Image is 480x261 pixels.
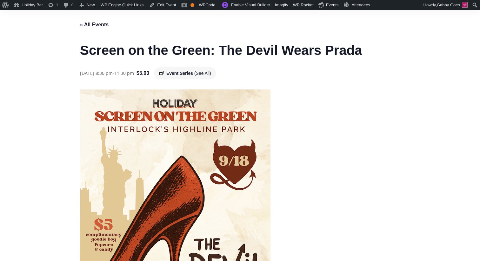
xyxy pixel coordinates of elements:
[194,71,211,76] a: (See All)
[137,69,149,77] span: $5.00
[80,70,113,76] span: [DATE] 8:30 pm
[166,71,193,76] span: Event Series
[437,3,460,7] span: Gabby Goes
[80,22,109,27] a: « All Events
[80,69,134,77] div: -
[80,41,400,60] h1: Screen on the Green: The Devil Wears Prada
[190,3,194,7] div: OK
[114,70,134,76] span: 11:30 pm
